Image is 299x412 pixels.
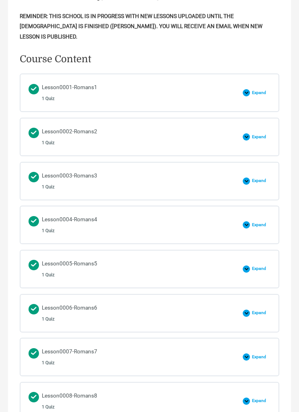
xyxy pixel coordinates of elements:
[29,214,239,235] a: Completed Lesson0004-Romans4 1 Quiz
[42,214,97,235] div: Lesson0004-Romans4
[250,266,270,271] span: Expand
[29,126,239,147] a: Completed Lesson0002-Romans2 1 Quiz
[29,128,39,138] div: Completed
[250,398,270,404] span: Expand
[42,126,97,147] div: Lesson0002-Romans2
[29,303,239,324] a: Completed Lesson0006-Romans6 1 Quiz
[243,89,270,96] button: Expand
[42,391,97,412] div: Lesson0008-Romans8
[29,216,39,226] div: Completed
[29,260,39,270] div: Completed
[42,140,55,145] span: 1 Quiz
[20,53,91,65] h2: Course Content
[243,265,270,273] button: Expand
[42,316,55,322] span: 1 Quiz
[29,172,39,182] div: Completed
[42,272,55,277] span: 1 Quiz
[42,259,97,279] div: Lesson0005-Romans5
[243,133,270,141] button: Expand
[42,228,55,233] span: 1 Quiz
[29,304,39,314] div: Completed
[243,310,270,317] button: Expand
[29,84,39,94] div: Completed
[250,90,270,96] span: Expand
[20,13,262,40] strong: REMINDER: THIS SCHOOL IS IN PROGRESS WITH NEW LESSONS UPLOADED UNTIL THE [DEMOGRAPHIC_DATA] IS FI...
[42,360,55,365] span: 1 Quiz
[29,259,239,279] a: Completed Lesson0005-Romans5 1 Quiz
[29,348,39,359] div: Completed
[29,171,239,192] a: Completed Lesson0003-Romans3 1 Quiz
[250,135,270,140] span: Expand
[42,82,97,103] div: Lesson0001-Romans1
[42,96,55,101] span: 1 Quiz
[42,171,97,192] div: Lesson0003-Romans3
[243,177,270,185] button: Expand
[243,398,270,405] button: Expand
[243,221,270,228] button: Expand
[250,222,270,228] span: Expand
[243,353,270,361] button: Expand
[42,404,55,410] span: 1 Quiz
[250,178,270,184] span: Expand
[29,82,239,103] a: Completed Lesson0001-Romans1 1 Quiz
[42,347,97,367] div: Lesson0007-Romans7
[29,347,239,367] a: Completed Lesson0007-Romans7 1 Quiz
[29,391,239,412] a: Completed Lesson0008-Romans8 1 Quiz
[29,392,39,402] div: Completed
[42,303,97,324] div: Lesson0006-Romans6
[250,355,270,360] span: Expand
[250,310,270,316] span: Expand
[42,184,55,190] span: 1 Quiz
